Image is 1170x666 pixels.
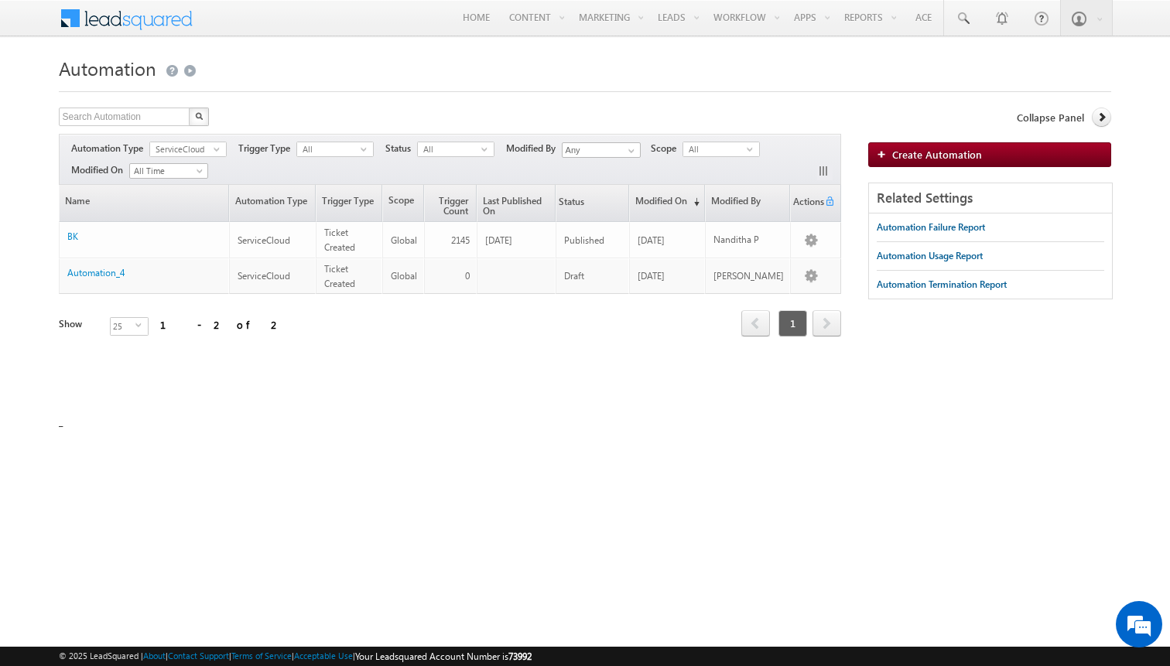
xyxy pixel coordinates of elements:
[130,164,204,178] span: All Time
[238,142,296,155] span: Trigger Type
[687,196,700,208] span: (sorted descending)
[60,185,228,221] a: Name
[150,142,214,156] span: ServiceCloud
[143,651,166,661] a: About
[67,267,125,278] a: Automation_4
[361,145,373,152] span: select
[451,234,470,246] span: 2145
[294,651,353,661] a: Acceptable Use
[383,185,423,221] span: Scope
[706,185,790,221] a: Modified By
[869,183,1112,213] div: Related Settings
[111,318,135,335] span: 25
[877,249,983,263] div: Automation Usage Report
[508,651,532,662] span: 73992
[230,185,315,221] a: Automation Type
[812,312,841,336] a: next
[214,145,226,152] span: select
[877,271,1007,299] a: Automation Termination Report
[747,145,759,152] span: select
[385,142,417,155] span: Status
[638,234,665,246] span: [DATE]
[67,231,78,242] a: BK
[391,270,417,282] span: Global
[465,270,470,282] span: 0
[391,234,417,246] span: Global
[791,186,824,220] span: Actions
[71,163,129,177] span: Modified On
[877,242,983,270] a: Automation Usage Report
[485,234,512,246] span: [DATE]
[564,234,604,246] span: Published
[1017,111,1084,125] span: Collapse Panel
[556,186,584,220] span: Status
[877,220,985,234] div: Automation Failure Report
[195,112,203,120] img: Search
[59,649,532,664] span: © 2025 LeadSquared | | | | |
[297,142,361,156] span: All
[231,651,292,661] a: Terms of Service
[481,145,494,152] span: select
[425,185,476,221] a: Trigger Count
[564,270,584,282] span: Draft
[418,142,481,156] span: All
[59,317,98,331] div: Show
[892,148,982,161] span: Create Automation
[741,312,770,336] a: prev
[713,269,784,283] div: [PERSON_NAME]
[160,316,282,333] div: 1 - 2 of 2
[877,149,892,159] img: add_icon.png
[71,142,149,155] span: Automation Type
[877,213,985,241] a: Automation Failure Report
[59,52,1112,439] div: _
[812,310,841,336] span: next
[129,163,208,179] a: All Time
[135,322,148,329] span: select
[562,142,641,158] input: Type to Search
[316,185,381,221] a: Trigger Type
[238,234,290,246] span: ServiceCloud
[683,142,747,156] span: All
[741,310,770,336] span: prev
[238,270,290,282] span: ServiceCloud
[778,310,807,336] span: 1
[877,278,1007,292] div: Automation Termination Report
[620,143,639,159] a: Show All Items
[324,263,355,289] span: Ticket Created
[630,185,704,221] a: Modified On(sorted descending)
[477,185,555,221] a: Last Published On
[638,270,665,282] span: [DATE]
[506,142,562,155] span: Modified By
[355,651,532,662] span: Your Leadsquared Account Number is
[59,56,156,80] span: Automation
[651,142,682,155] span: Scope
[324,227,355,253] span: Ticket Created
[168,651,229,661] a: Contact Support
[713,233,784,247] div: Nanditha P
